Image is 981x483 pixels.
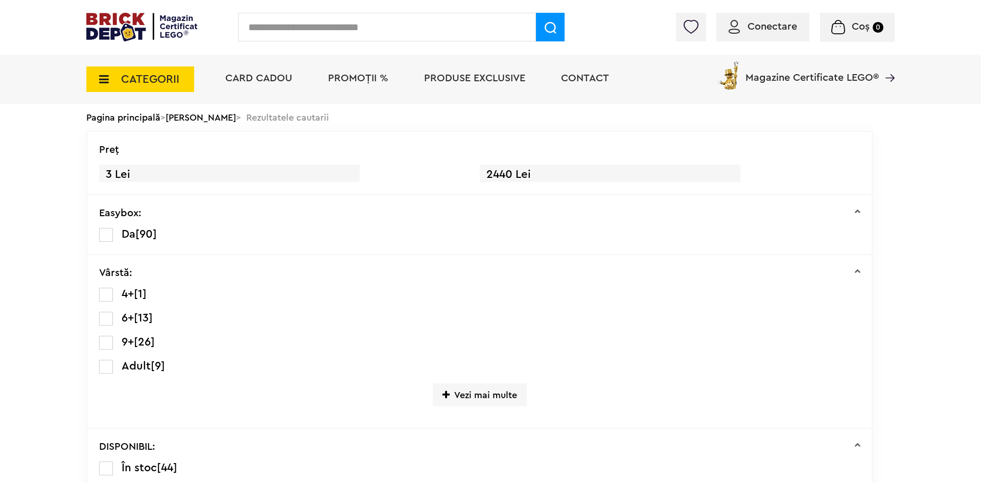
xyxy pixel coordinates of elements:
[122,360,151,372] span: Adult
[166,113,236,122] a: [PERSON_NAME]
[135,228,157,240] span: [90]
[86,113,160,122] a: Pagina principală
[748,21,797,32] span: Conectare
[157,462,177,473] span: [44]
[134,288,147,300] span: [1]
[424,73,525,83] a: Produse exclusive
[122,312,134,324] span: 6+
[729,21,797,32] a: Conectare
[480,165,740,185] span: 2440 Lei
[328,73,388,83] a: PROMOȚII %
[122,288,134,300] span: 4+
[99,208,142,218] p: Easybox:
[433,383,527,406] span: Vezi mai multe
[134,312,153,324] span: [13]
[121,74,179,85] span: CATEGORII
[151,360,165,372] span: [9]
[99,145,119,155] p: Preţ
[879,59,895,70] a: Magazine Certificate LEGO®
[873,22,883,33] small: 0
[745,59,879,83] span: Magazine Certificate LEGO®
[852,21,870,32] span: Coș
[122,462,157,473] span: În stoc
[134,336,155,348] span: [26]
[225,73,292,83] a: Card Cadou
[561,73,609,83] a: Contact
[99,442,155,452] p: DISPONIBIL:
[99,165,360,185] span: 3 Lei
[122,336,134,348] span: 9+
[122,228,135,240] span: Da
[86,104,895,131] div: > > Rezultatele cautarii
[99,268,132,278] p: Vârstă:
